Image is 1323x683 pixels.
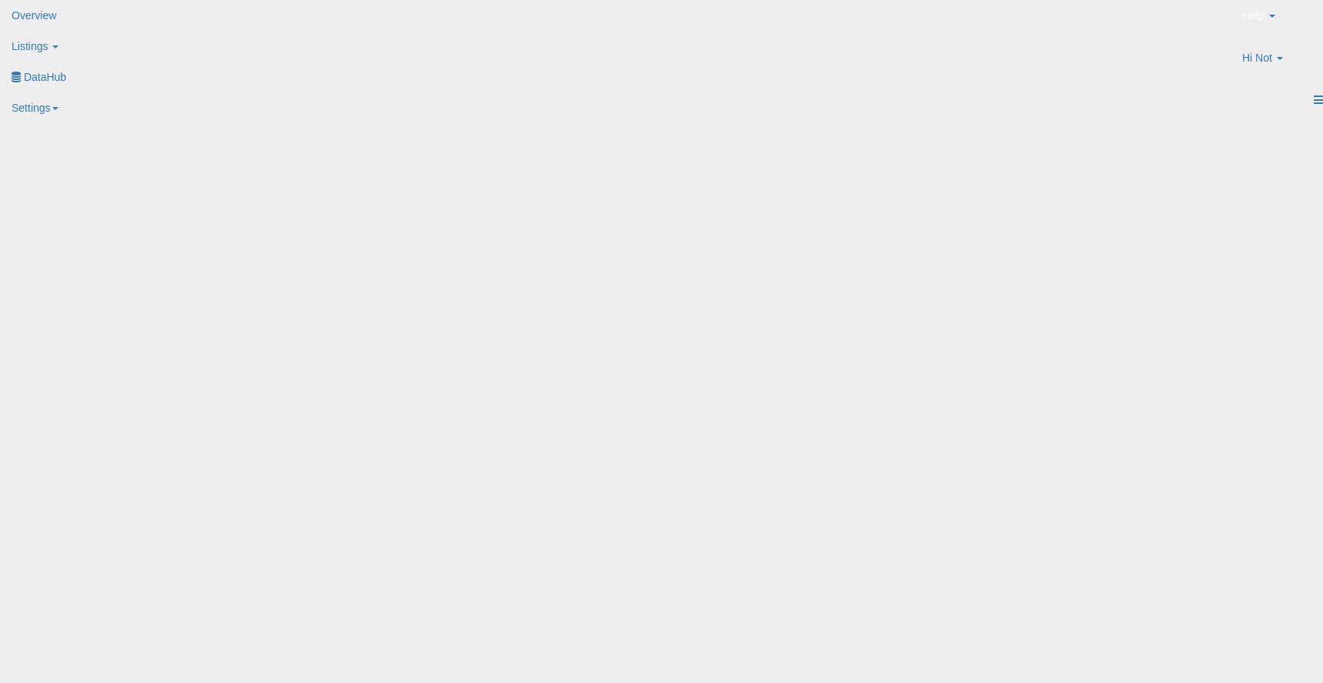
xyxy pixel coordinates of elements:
span: Listings [12,40,48,52]
a: Hi Not [1231,42,1323,85]
span: Help [1242,8,1265,23]
span: DataHub [24,71,66,83]
span: Hi Not [1242,50,1272,65]
span: Overview [12,9,56,22]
